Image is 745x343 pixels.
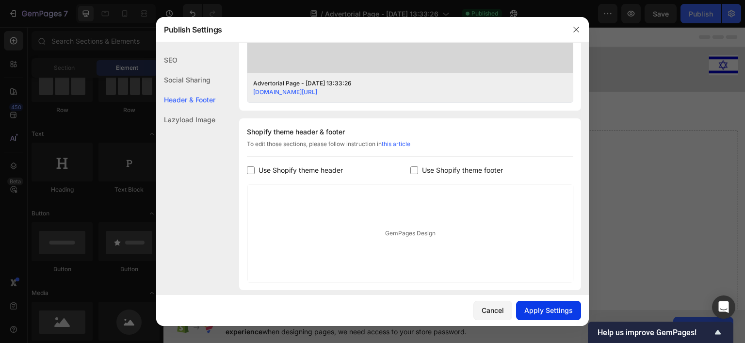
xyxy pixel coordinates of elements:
[247,140,573,157] div: To edit those sections, please follow instruction in
[7,103,366,141] h2: זו הדרך הטובה ביותר להקל במהירות על כאבי סיאטיקה וכאבי ירך
[482,305,504,315] div: Cancel
[598,328,712,337] span: Help us improve GemPages!
[156,110,215,130] div: Lazyload Image
[202,28,381,49] img: gempages_586053521762157259-a7898a4e-9768-428e-80c7-9d197f741c11.png
[253,88,317,96] a: [DOMAIN_NAME][URL]
[247,184,573,282] div: GemPages Design
[598,327,724,338] button: Show survey - Help us improve GemPages!
[156,90,215,110] div: Header & Footer
[422,164,503,176] span: Use Shopify theme footer
[156,50,215,70] div: SEO
[247,126,573,138] div: Shopify theme header & footer
[712,295,735,319] div: Open Intercom Messenger
[156,70,215,90] div: Social Sharing
[382,140,410,147] a: this article
[546,28,575,48] img: gempages_586053521762157259-5dfb6dc2-e3cf-4eff-b266-c213ff06fa76.webp
[253,79,552,88] div: Advertorial Page - [DATE] 13:33:26
[7,32,32,52] img: gempages_586053521762157259-2cca2672-5fd9-40f9-863c-cfc058dc48d6.png
[516,301,581,320] button: Apply Settings
[473,301,512,320] button: Cancel
[212,104,364,122] strong: פיזיותרפיסטית מובילה:
[269,146,365,160] p: מאת ד"ר [PERSON_NAME]
[524,305,573,315] div: Apply Settings
[156,17,564,42] div: Publish Settings
[259,164,343,176] span: Use Shopify theme header
[121,38,173,46] div: Drop element here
